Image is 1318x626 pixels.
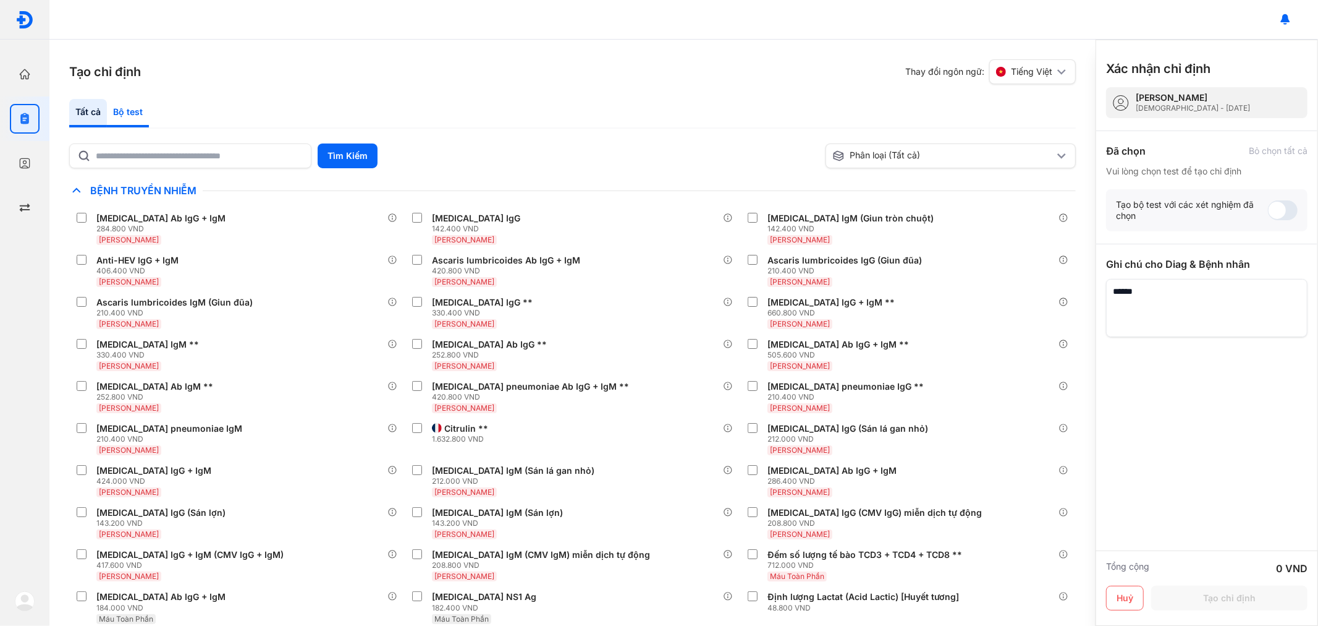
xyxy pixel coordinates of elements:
[767,255,922,266] div: Ascaris lumbricoides IgG (Giun đũa)
[99,319,159,328] span: [PERSON_NAME]
[432,308,538,318] div: 330.400 VND
[432,350,552,360] div: 252.800 VND
[1106,561,1149,576] div: Tổng cộng
[434,319,494,328] span: [PERSON_NAME]
[96,476,216,486] div: 424.000 VND
[99,572,159,581] span: [PERSON_NAME]
[96,560,289,570] div: 417.600 VND
[432,560,655,570] div: 208.800 VND
[434,614,489,624] span: Máu Toàn Phần
[96,465,211,476] div: [MEDICAL_DATA] IgG + IgM
[432,434,493,444] div: 1.632.800 VND
[434,403,494,413] span: [PERSON_NAME]
[96,507,226,518] div: [MEDICAL_DATA] IgG (Sán lợn)
[444,423,488,434] div: Citrulin **
[770,572,824,581] span: Máu Toàn Phần
[432,507,563,518] div: [MEDICAL_DATA] IgM (Sán lợn)
[1106,257,1307,272] div: Ghi chú cho Diag & Bệnh nhân
[96,423,242,434] div: [MEDICAL_DATA] pneumoniae IgM
[99,614,153,624] span: Máu Toàn Phần
[99,445,159,455] span: [PERSON_NAME]
[96,297,253,308] div: Ascaris lumbricoides IgM (Giun đũa)
[99,487,159,497] span: [PERSON_NAME]
[107,99,149,127] div: Bộ test
[99,277,159,286] span: [PERSON_NAME]
[96,392,218,402] div: 252.800 VND
[96,255,179,266] div: Anti-HEV IgG + IgM
[770,445,830,455] span: [PERSON_NAME]
[432,213,520,224] div: [MEDICAL_DATA] IgG
[96,224,230,234] div: 284.800 VND
[767,266,927,276] div: 210.400 VND
[1249,145,1307,156] div: Bỏ chọn tất cả
[99,235,159,244] span: [PERSON_NAME]
[767,392,929,402] div: 210.400 VND
[432,255,580,266] div: Ascaris lumbricoides Ab IgG + IgM
[96,603,230,613] div: 184.000 VND
[15,591,35,611] img: logo
[432,297,533,308] div: [MEDICAL_DATA] IgG **
[99,530,159,539] span: [PERSON_NAME]
[767,308,900,318] div: 660.800 VND
[96,381,213,392] div: [MEDICAL_DATA] Ab IgM **
[770,319,830,328] span: [PERSON_NAME]
[96,266,184,276] div: 406.400 VND
[432,603,541,613] div: 182.400 VND
[96,350,204,360] div: 330.400 VND
[99,361,159,371] span: [PERSON_NAME]
[434,530,494,539] span: [PERSON_NAME]
[432,591,536,602] div: [MEDICAL_DATA] NS1 Ag
[1106,144,1146,158] div: Đã chọn
[432,465,594,476] div: [MEDICAL_DATA] IgM (Sán lá gan nhỏ)
[96,518,230,528] div: 143.200 VND
[1116,199,1268,221] div: Tạo bộ test với các xét nghiệm đã chọn
[767,350,914,360] div: 505.600 VND
[767,603,964,613] div: 48.800 VND
[432,381,629,392] div: [MEDICAL_DATA] pneumoniae Ab IgG + IgM **
[432,339,547,350] div: [MEDICAL_DATA] Ab IgG **
[434,487,494,497] span: [PERSON_NAME]
[767,560,967,570] div: 712.000 VND
[96,213,226,224] div: [MEDICAL_DATA] Ab IgG + IgM
[15,11,34,29] img: logo
[432,549,650,560] div: [MEDICAL_DATA] IgM (CMV IgM) miễn dịch tự động
[767,518,987,528] div: 208.800 VND
[69,99,107,127] div: Tất cả
[96,549,284,560] div: [MEDICAL_DATA] IgG + IgM (CMV IgG + IgM)
[96,591,226,602] div: [MEDICAL_DATA] Ab IgG + IgM
[1106,60,1210,77] h3: Xác nhận chỉ định
[1106,166,1307,177] div: Vui lòng chọn test để tạo chỉ định
[767,213,934,224] div: [MEDICAL_DATA] IgM (Giun tròn chuột)
[767,434,933,444] div: 212.000 VND
[434,277,494,286] span: [PERSON_NAME]
[434,235,494,244] span: [PERSON_NAME]
[1276,561,1307,576] div: 0 VND
[767,465,897,476] div: [MEDICAL_DATA] Ab IgG + IgM
[767,339,909,350] div: [MEDICAL_DATA] Ab IgG + IgM **
[767,507,982,518] div: [MEDICAL_DATA] IgG (CMV IgG) miễn dịch tự động
[770,403,830,413] span: [PERSON_NAME]
[96,308,258,318] div: 210.400 VND
[434,361,494,371] span: [PERSON_NAME]
[770,361,830,371] span: [PERSON_NAME]
[1151,586,1307,611] button: Tạo chỉ định
[767,549,962,560] div: Đếm số lượng tế bào TCD3 + TCD4 + TCD8 **
[770,487,830,497] span: [PERSON_NAME]
[432,266,585,276] div: 420.800 VND
[770,235,830,244] span: [PERSON_NAME]
[432,476,599,486] div: 212.000 VND
[767,381,924,392] div: [MEDICAL_DATA] pneumoniae IgG **
[767,423,928,434] div: [MEDICAL_DATA] IgG (Sán lá gan nhỏ)
[432,518,568,528] div: 143.200 VND
[96,339,199,350] div: [MEDICAL_DATA] IgM **
[432,224,525,234] div: 142.400 VND
[1011,66,1052,77] span: Tiếng Việt
[432,392,634,402] div: 420.800 VND
[1136,92,1250,103] div: [PERSON_NAME]
[434,572,494,581] span: [PERSON_NAME]
[770,530,830,539] span: [PERSON_NAME]
[767,476,902,486] div: 286.400 VND
[69,63,141,80] h3: Tạo chỉ định
[1106,586,1144,611] button: Huỷ
[318,144,378,168] button: Tìm Kiếm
